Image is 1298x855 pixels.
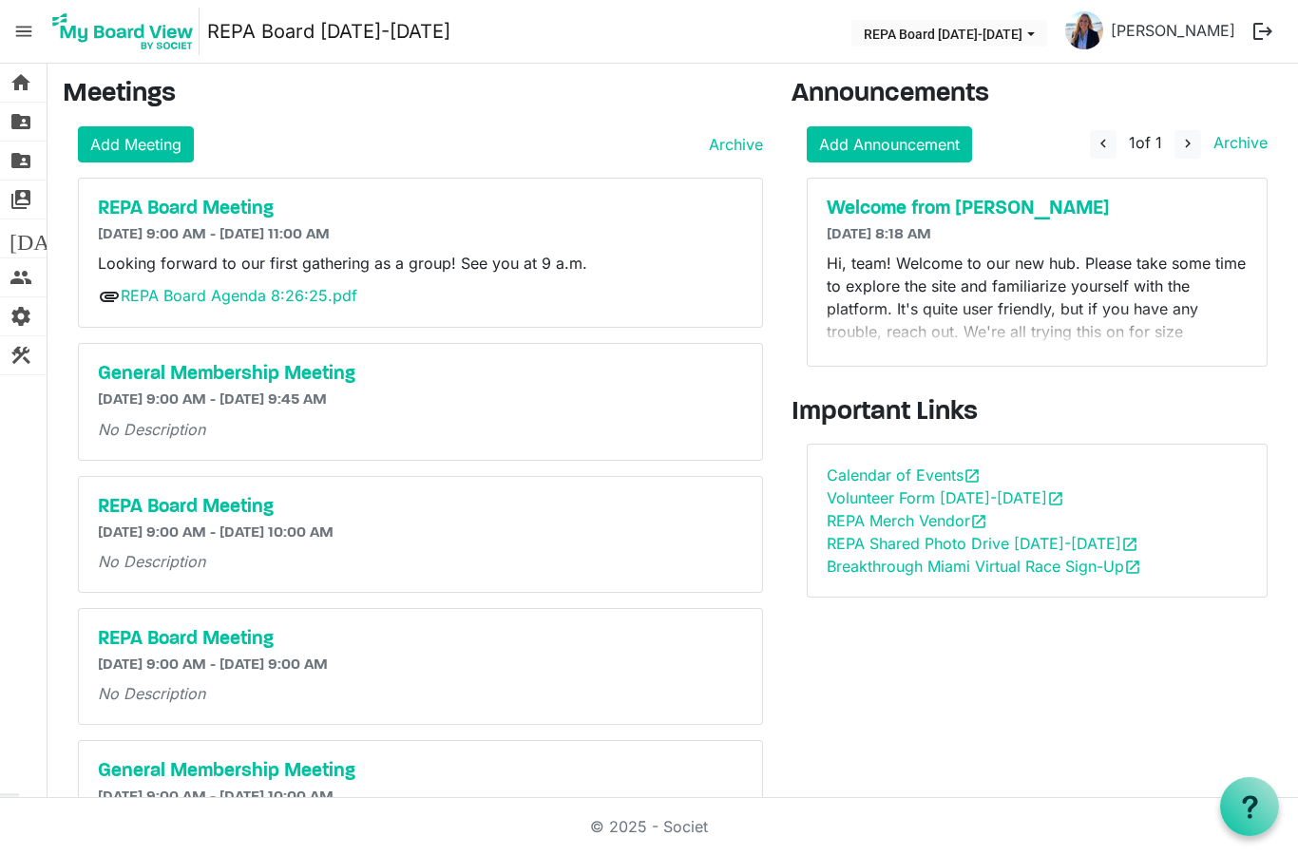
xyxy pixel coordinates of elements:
span: open_in_new [964,467,981,484]
h3: Meetings [63,79,763,111]
a: General Membership Meeting [98,363,743,386]
span: of 1 [1129,133,1162,152]
span: navigate_before [1095,135,1112,152]
a: [PERSON_NAME] [1103,11,1243,49]
span: open_in_new [1047,490,1064,507]
p: No Description [98,418,743,441]
a: REPA Shared Photo Drive [DATE]-[DATE]open_in_new [827,534,1138,553]
span: home [10,64,32,102]
img: GVxojR11xs49XgbNM-sLDDWjHKO122yGBxu-5YQX9yr1ADdzlG6A4r0x0F6G_grEQxj0HNV2lcBeFAaywZ0f2A_thumb.png [1065,11,1103,49]
span: open_in_new [970,513,987,530]
h6: [DATE] 9:00 AM - [DATE] 11:00 AM [98,226,743,244]
a: Add Announcement [807,126,972,162]
span: open_in_new [1121,536,1138,553]
h6: [DATE] 9:00 AM - [DATE] 10:00 AM [98,524,743,542]
h3: Important Links [792,397,1284,429]
button: navigate_next [1174,130,1201,159]
button: navigate_before [1090,130,1117,159]
a: REPA Board Meeting [98,198,743,220]
a: Welcome from [PERSON_NAME] [827,198,1249,220]
a: Add Meeting [78,126,194,162]
a: REPA Board Meeting [98,628,743,651]
h6: [DATE] 9:00 AM - [DATE] 9:00 AM [98,656,743,674]
a: Volunteer Form [DATE]-[DATE]open_in_new [827,488,1064,507]
span: open_in_new [1124,559,1141,576]
span: attachment [98,285,121,308]
span: construction [10,336,32,374]
a: My Board View Logo [47,8,207,55]
a: REPA Board Meeting [98,496,743,519]
button: REPA Board 2025-2026 dropdownbutton [851,20,1047,47]
a: Archive [701,133,763,156]
h3: Announcements [792,79,1284,111]
button: logout [1243,11,1283,51]
span: [DATE] 8:18 AM [827,227,931,242]
span: navigate_next [1179,135,1196,152]
h6: [DATE] 9:00 AM - [DATE] 10:00 AM [98,788,743,807]
a: REPA Board Agenda 8:26:25.pdf [121,286,357,305]
span: people [10,258,32,296]
span: folder_shared [10,103,32,141]
p: No Description [98,682,743,705]
span: switch_account [10,180,32,218]
a: REPA Board [DATE]-[DATE] [207,12,450,50]
span: 1 [1129,133,1136,152]
a: Archive [1206,133,1268,152]
img: My Board View Logo [47,8,200,55]
span: folder_shared [10,142,32,180]
span: [DATE] [10,219,83,257]
a: © 2025 - Societ [590,817,708,836]
a: Calendar of Eventsopen_in_new [827,465,981,484]
a: REPA Merch Vendoropen_in_new [827,511,987,530]
span: menu [6,13,42,49]
a: General Membership Meeting [98,760,743,783]
span: settings [10,297,32,335]
h6: [DATE] 9:00 AM - [DATE] 9:45 AM [98,391,743,409]
p: No Description [98,550,743,573]
a: Breakthrough Miami Virtual Race Sign-Upopen_in_new [827,557,1141,576]
p: Hi, team! Welcome to our new hub. Please take some time to explore the site and familiarize yours... [827,252,1249,434]
p: Looking forward to our first gathering as a group! See you at 9 a.m. [98,252,743,275]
